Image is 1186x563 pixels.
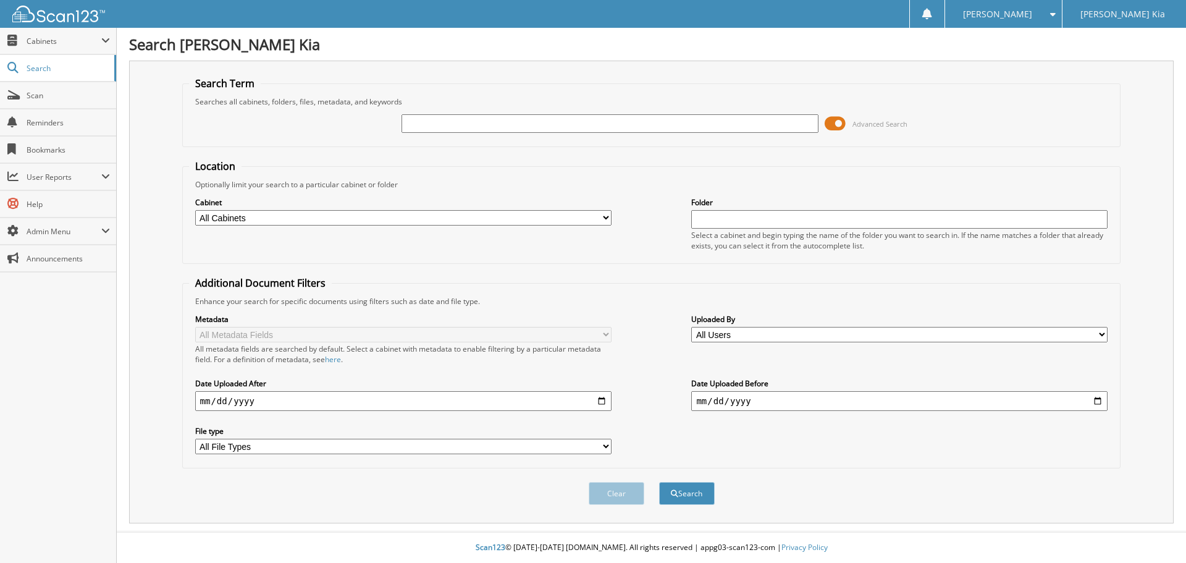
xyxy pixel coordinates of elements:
[27,90,110,101] span: Scan
[189,276,332,290] legend: Additional Document Filters
[27,172,101,182] span: User Reports
[189,179,1114,190] div: Optionally limit your search to a particular cabinet or folder
[12,6,105,22] img: scan123-logo-white.svg
[27,253,110,264] span: Announcements
[189,296,1114,307] div: Enhance your search for specific documents using filters such as date and file type.
[117,533,1186,563] div: © [DATE]-[DATE] [DOMAIN_NAME]. All rights reserved | appg03-scan123-com |
[195,426,612,436] label: File type
[781,542,828,552] a: Privacy Policy
[27,145,110,155] span: Bookmarks
[659,482,715,505] button: Search
[129,34,1174,54] h1: Search [PERSON_NAME] Kia
[27,199,110,210] span: Help
[27,226,101,237] span: Admin Menu
[195,314,612,324] label: Metadata
[691,391,1108,411] input: end
[589,482,644,505] button: Clear
[195,344,612,365] div: All metadata fields are searched by default. Select a cabinet with metadata to enable filtering b...
[195,197,612,208] label: Cabinet
[691,230,1108,251] div: Select a cabinet and begin typing the name of the folder you want to search in. If the name match...
[1080,11,1165,18] span: [PERSON_NAME] Kia
[691,314,1108,324] label: Uploaded By
[27,117,110,128] span: Reminders
[691,378,1108,389] label: Date Uploaded Before
[691,197,1108,208] label: Folder
[852,119,907,129] span: Advanced Search
[189,96,1114,107] div: Searches all cabinets, folders, files, metadata, and keywords
[963,11,1032,18] span: [PERSON_NAME]
[27,63,108,74] span: Search
[27,36,101,46] span: Cabinets
[195,378,612,389] label: Date Uploaded After
[189,77,261,90] legend: Search Term
[476,542,505,552] span: Scan123
[195,391,612,411] input: start
[189,159,242,173] legend: Location
[325,354,341,365] a: here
